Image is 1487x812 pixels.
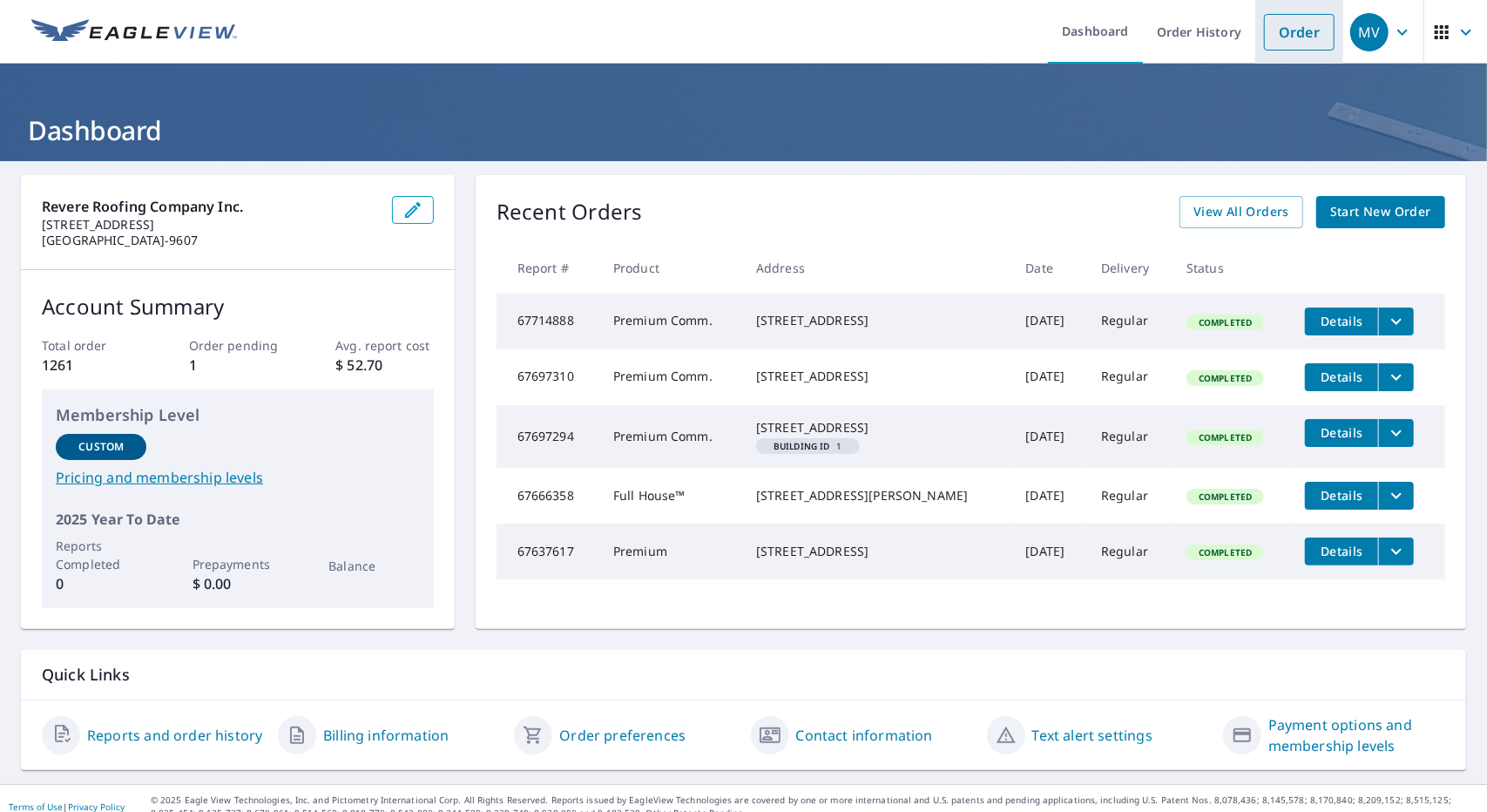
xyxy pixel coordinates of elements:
[599,294,742,349] td: Premium Comm.
[497,294,599,349] td: 67714888
[1315,313,1368,329] span: Details
[599,405,742,468] td: Premium Comm.
[1087,242,1173,294] th: Delivery
[1268,714,1445,756] a: Payment options and membership levels
[193,573,283,594] p: $ 0.00
[42,291,434,322] p: Account Summary
[756,543,998,560] div: [STREET_ADDRESS]
[193,555,283,573] p: Prepayments
[1173,242,1291,294] th: Status
[1315,424,1368,441] span: Details
[1188,491,1262,503] span: Completed
[1378,308,1414,335] button: filesDropdownBtn-67714888
[796,725,933,746] a: Contact information
[189,355,287,376] p: 1
[1087,405,1173,468] td: Regular
[1188,546,1262,558] span: Completed
[1305,308,1378,335] button: detailsBtn-67714888
[335,355,433,376] p: $ 52.70
[742,242,1012,294] th: Address
[1087,349,1173,405] td: Regular
[42,196,378,217] p: Revere Roofing Company Inc.
[497,405,599,468] td: 67697294
[1087,468,1173,524] td: Regular
[56,537,146,573] p: Reports Completed
[1012,242,1087,294] th: Date
[1012,294,1087,349] td: [DATE]
[323,725,449,746] a: Billing information
[756,368,998,385] div: [STREET_ADDRESS]
[1087,294,1173,349] td: Regular
[78,439,124,455] p: Custom
[1305,538,1378,565] button: detailsBtn-67637617
[599,242,742,294] th: Product
[756,419,998,436] div: [STREET_ADDRESS]
[56,403,420,427] p: Membership Level
[335,336,433,355] p: Avg. report cost
[1305,482,1378,510] button: detailsBtn-67666358
[497,524,599,579] td: 67637617
[1315,487,1368,504] span: Details
[599,524,742,579] td: Premium
[189,336,287,355] p: Order pending
[1305,419,1378,447] button: detailsBtn-67697294
[1264,14,1335,51] a: Order
[1378,482,1414,510] button: filesDropdownBtn-67666358
[1378,419,1414,447] button: filesDropdownBtn-67697294
[42,336,139,355] p: Total order
[599,349,742,405] td: Premium Comm.
[1378,538,1414,565] button: filesDropdownBtn-67637617
[1012,349,1087,405] td: [DATE]
[1316,196,1445,228] a: Start New Order
[1315,543,1368,559] span: Details
[9,802,125,812] p: |
[1012,405,1087,468] td: [DATE]
[42,217,378,233] p: [STREET_ADDRESS]
[56,573,146,594] p: 0
[42,355,139,376] p: 1261
[497,468,599,524] td: 67666358
[774,442,830,450] em: Building ID
[763,442,853,450] span: 1
[1188,431,1262,443] span: Completed
[756,487,998,504] div: [STREET_ADDRESS][PERSON_NAME]
[1315,369,1368,385] span: Details
[1350,13,1389,51] div: MV
[497,242,599,294] th: Report #
[42,664,1445,686] p: Quick Links
[1330,201,1431,223] span: Start New Order
[56,509,420,530] p: 2025 Year To Date
[1032,725,1152,746] a: Text alert settings
[87,725,262,746] a: Reports and order history
[1012,524,1087,579] td: [DATE]
[1193,201,1289,223] span: View All Orders
[599,468,742,524] td: Full House™
[21,112,1466,148] h1: Dashboard
[1012,468,1087,524] td: [DATE]
[1179,196,1303,228] a: View All Orders
[42,233,378,248] p: [GEOGRAPHIC_DATA]-9607
[1378,363,1414,391] button: filesDropdownBtn-67697310
[1305,363,1378,391] button: detailsBtn-67697310
[559,725,686,746] a: Order preferences
[56,467,420,488] a: Pricing and membership levels
[1188,316,1262,328] span: Completed
[497,349,599,405] td: 67697310
[1188,372,1262,384] span: Completed
[31,19,237,45] img: EV Logo
[497,196,643,228] p: Recent Orders
[328,557,419,575] p: Balance
[1087,524,1173,579] td: Regular
[756,312,998,329] div: [STREET_ADDRESS]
